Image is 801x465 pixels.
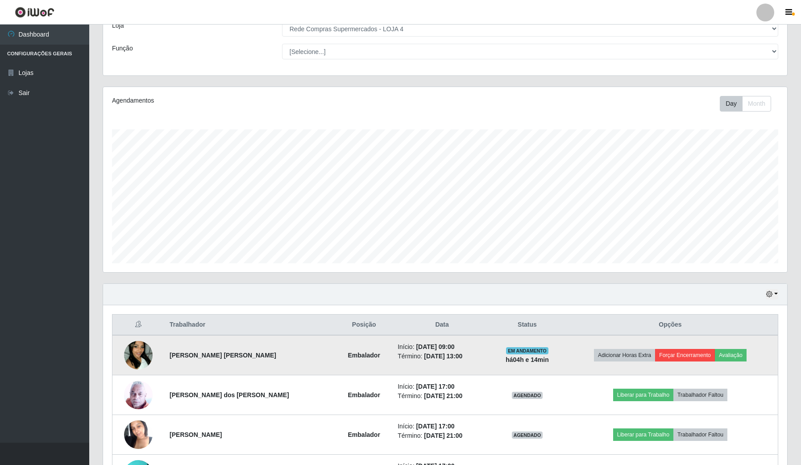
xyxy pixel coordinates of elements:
[170,431,222,438] strong: [PERSON_NAME]
[112,96,382,105] div: Agendamentos
[416,343,454,350] time: [DATE] 09:00
[424,353,462,360] time: [DATE] 13:00
[398,352,486,361] li: Término:
[673,389,727,401] button: Trabalhador Faltou
[416,423,454,430] time: [DATE] 17:00
[15,7,54,18] img: CoreUI Logo
[348,431,380,438] strong: Embalador
[673,428,727,441] button: Trabalhador Faltou
[398,422,486,431] li: Início:
[392,315,492,336] th: Data
[594,349,655,361] button: Adicionar Horas Extra
[398,391,486,401] li: Término:
[336,315,392,336] th: Posição
[512,392,543,399] span: AGENDADO
[112,21,124,30] label: Loja
[124,415,153,453] img: 1754158963316.jpeg
[124,330,153,381] img: 1743267805927.jpeg
[613,389,673,401] button: Liberar para Trabalho
[506,347,548,354] span: EM ANDAMENTO
[720,96,743,112] button: Day
[170,391,289,399] strong: [PERSON_NAME] dos [PERSON_NAME]
[563,315,778,336] th: Opções
[424,392,462,399] time: [DATE] 21:00
[715,349,747,361] button: Avaliação
[720,96,771,112] div: First group
[512,432,543,439] span: AGENDADO
[506,356,549,363] strong: há 04 h e 14 min
[164,315,336,336] th: Trabalhador
[742,96,771,112] button: Month
[348,352,380,359] strong: Embalador
[398,431,486,440] li: Término:
[720,96,778,112] div: Toolbar with button groups
[124,380,153,409] img: 1702413262661.jpeg
[348,391,380,399] strong: Embalador
[424,432,462,439] time: [DATE] 21:00
[170,352,276,359] strong: [PERSON_NAME] [PERSON_NAME]
[398,382,486,391] li: Início:
[416,383,454,390] time: [DATE] 17:00
[613,428,673,441] button: Liberar para Trabalho
[655,349,715,361] button: Forçar Encerramento
[492,315,563,336] th: Status
[112,44,133,53] label: Função
[398,342,486,352] li: Início:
